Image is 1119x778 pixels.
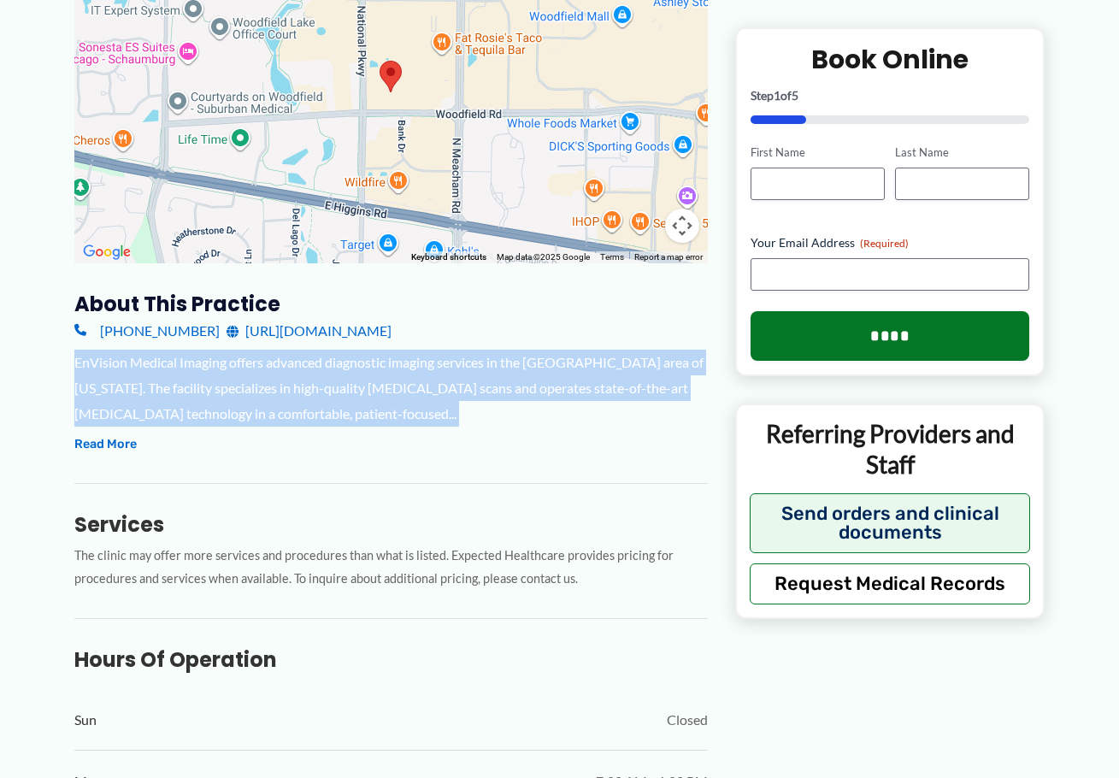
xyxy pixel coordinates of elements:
h3: Services [74,511,708,538]
span: 5 [792,88,798,103]
h2: Book Online [751,43,1030,76]
button: Request Medical Records [750,563,1031,604]
a: [PHONE_NUMBER] [74,318,220,344]
button: Keyboard shortcuts [411,251,486,263]
a: Terms (opens in new tab) [600,252,624,262]
label: Your Email Address [751,234,1030,251]
span: Sun [74,707,97,733]
h3: About this practice [74,291,708,317]
span: Map data ©2025 Google [497,252,590,262]
h3: Hours of Operation [74,646,708,673]
span: 1 [774,88,780,103]
div: EnVision Medical Imaging offers advanced diagnostic imaging services in the [GEOGRAPHIC_DATA] are... [74,350,708,426]
p: Step of [751,90,1030,102]
button: Read More [74,434,137,455]
button: Send orders and clinical documents [750,492,1031,552]
button: Map camera controls [665,209,699,243]
p: The clinic may offer more services and procedures than what is listed. Expected Healthcare provid... [74,545,708,591]
p: Referring Providers and Staff [750,418,1031,480]
a: Open this area in Google Maps (opens a new window) [79,241,135,263]
span: Closed [667,707,708,733]
label: First Name [751,144,885,161]
span: (Required) [860,237,909,250]
img: Google [79,241,135,263]
label: Last Name [895,144,1029,161]
a: [URL][DOMAIN_NAME] [227,318,392,344]
a: Report a map error [634,252,703,262]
